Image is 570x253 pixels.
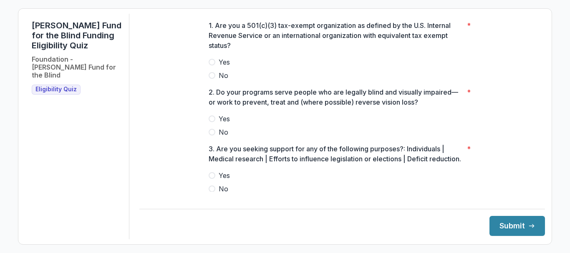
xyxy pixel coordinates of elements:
[32,55,122,80] h2: Foundation - [PERSON_NAME] Fund for the Blind
[219,127,228,137] span: No
[219,57,230,67] span: Yes
[219,184,228,194] span: No
[219,170,230,180] span: Yes
[32,20,122,50] h1: [PERSON_NAME] Fund for the Blind Funding Eligibility Quiz
[489,216,545,236] button: Submit
[219,114,230,124] span: Yes
[35,86,77,93] span: Eligibility Quiz
[209,20,464,50] p: 1. Are you a 501(c)(3) tax-exempt organization as defined by the U.S. Internal Revenue Service or...
[209,87,464,107] p: 2. Do your programs serve people who are legally blind and visually impaired—or work to prevent, ...
[219,70,228,80] span: No
[209,144,464,164] p: 3. Are you seeking support for any of the following purposes?: Individuals | Medical research | E...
